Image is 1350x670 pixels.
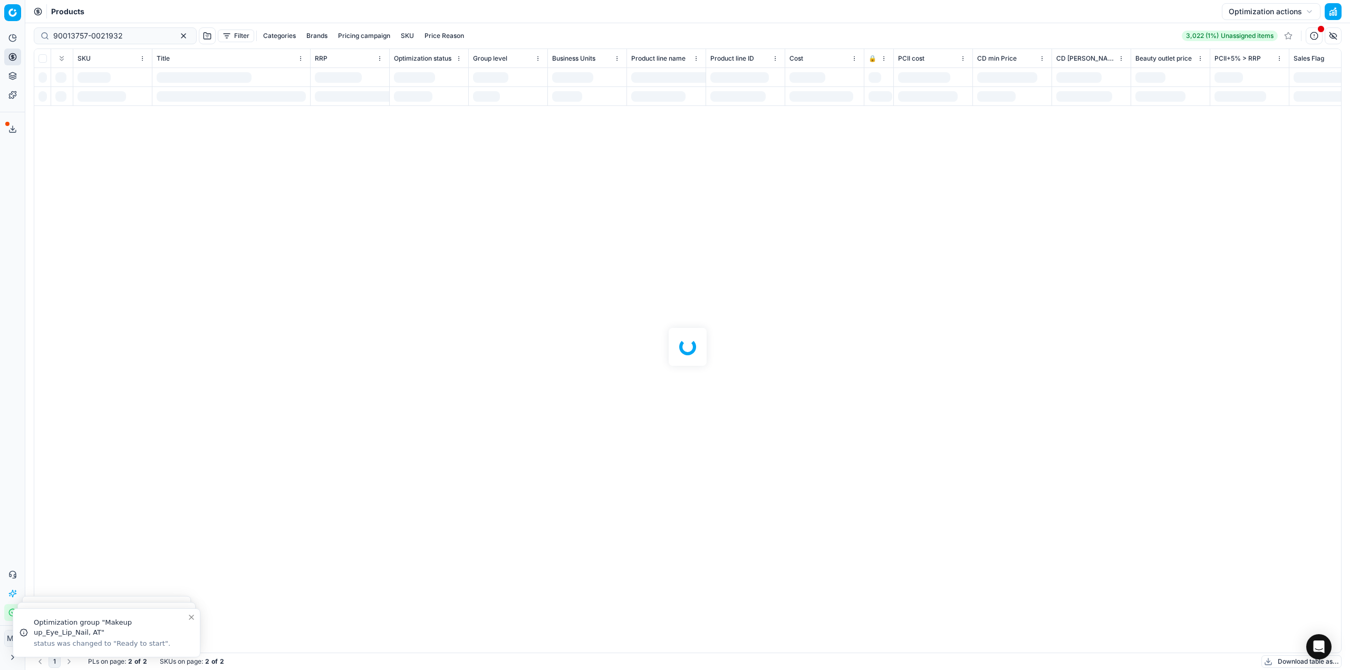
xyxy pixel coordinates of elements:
[1306,634,1332,659] div: Open Intercom Messenger
[4,630,21,647] button: MC
[1222,3,1320,20] button: Optimization actions
[5,630,21,646] span: MC
[34,639,187,648] div: status was changed to "Ready to start".
[185,611,198,624] button: Close toast
[34,617,187,638] div: Optimization group "Makeup up_Eye_Lip_Nail, AT"
[51,6,84,17] nav: breadcrumb
[51,6,84,17] span: Products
